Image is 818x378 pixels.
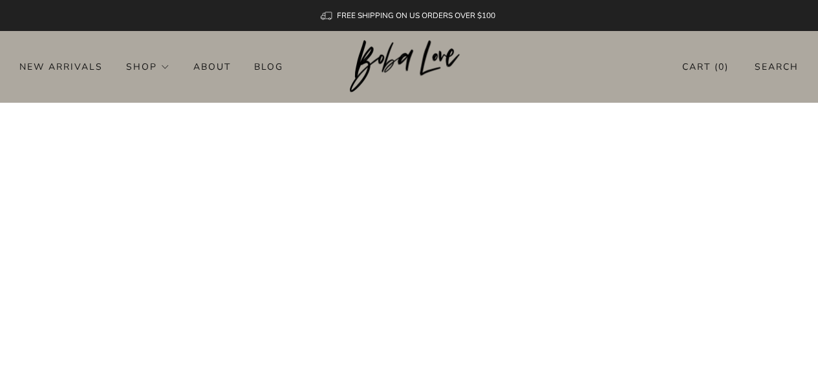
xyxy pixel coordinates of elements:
[337,10,495,21] span: FREE SHIPPING ON US ORDERS OVER $100
[350,40,468,94] a: Boba Love
[126,56,170,77] a: Shop
[193,56,231,77] a: About
[254,56,283,77] a: Blog
[350,40,468,93] img: Boba Love
[718,61,725,73] items-count: 0
[755,56,799,78] a: Search
[19,56,103,77] a: New Arrivals
[682,56,729,78] a: Cart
